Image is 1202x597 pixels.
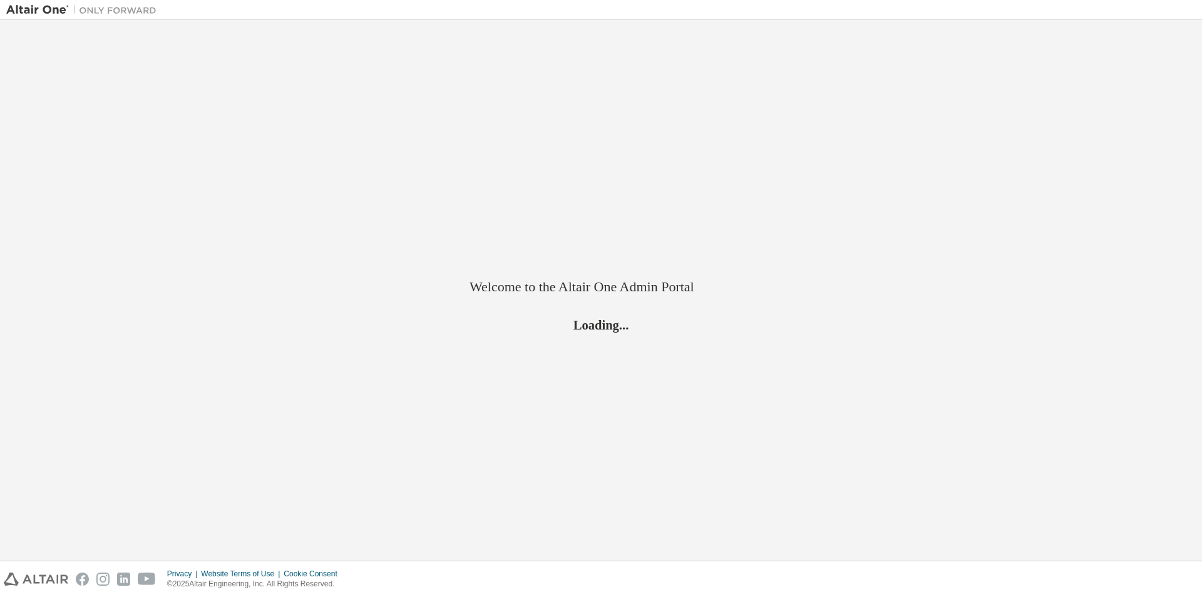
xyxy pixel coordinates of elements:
[138,573,156,586] img: youtube.svg
[470,278,732,296] h2: Welcome to the Altair One Admin Portal
[76,573,89,586] img: facebook.svg
[4,573,68,586] img: altair_logo.svg
[96,573,110,586] img: instagram.svg
[201,569,284,579] div: Website Terms of Use
[470,316,732,333] h2: Loading...
[117,573,130,586] img: linkedin.svg
[167,569,201,579] div: Privacy
[167,579,345,589] p: © 2025 Altair Engineering, Inc. All Rights Reserved.
[284,569,344,579] div: Cookie Consent
[6,4,163,16] img: Altair One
